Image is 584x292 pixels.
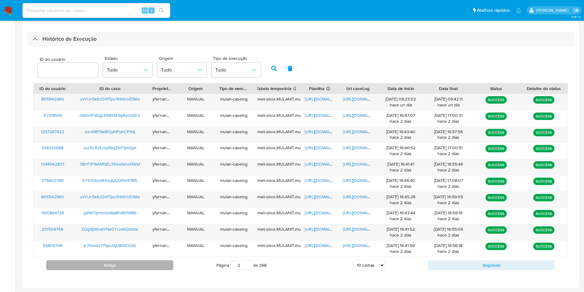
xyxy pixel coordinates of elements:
[477,7,510,14] span: Atalhos rápidos
[516,8,521,13] a: Notificações
[536,7,571,13] p: yngrid.fernandes@mercadolivre.com
[142,7,147,13] span: Alt
[155,6,168,15] button: search-icon
[22,6,170,14] input: Pesquise usuários ou casos...
[573,7,579,14] a: Sair
[571,14,581,19] span: 3.157.2
[151,7,152,13] span: s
